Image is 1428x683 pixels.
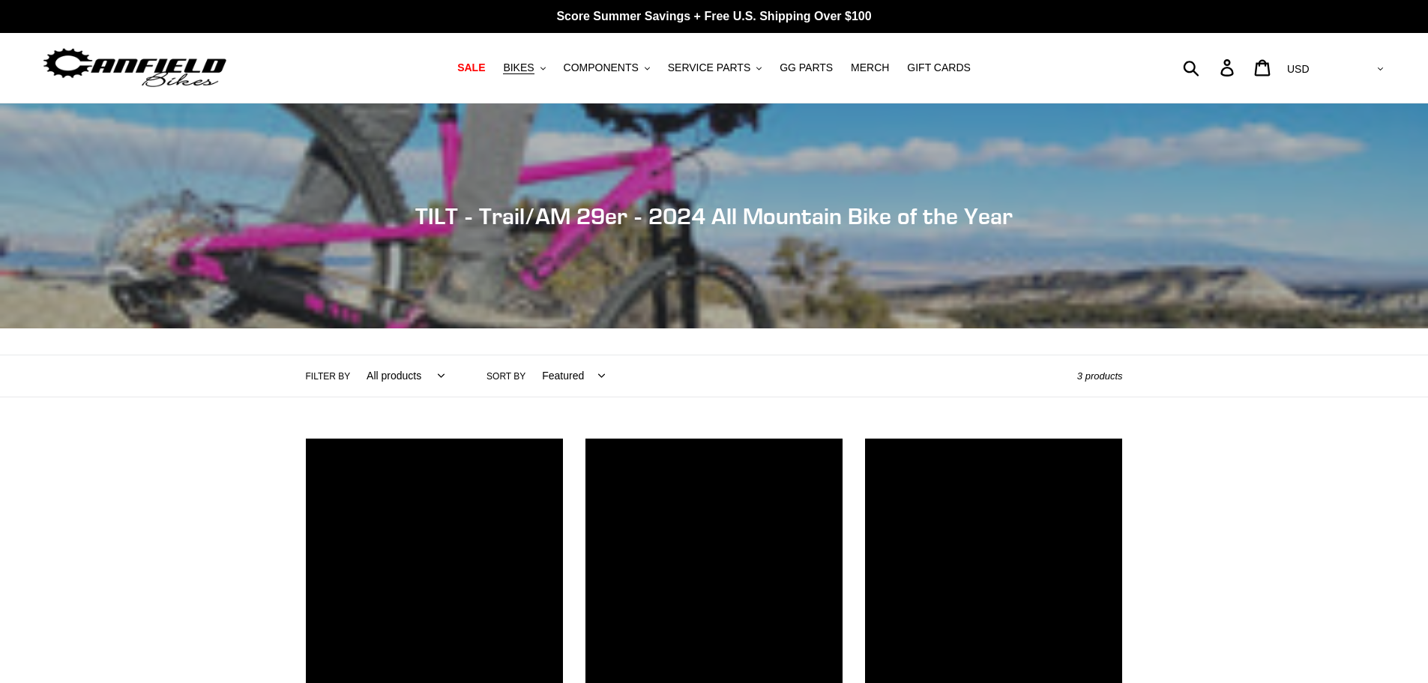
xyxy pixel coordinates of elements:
input: Search [1191,51,1229,84]
a: SALE [450,58,492,78]
span: SERVICE PARTS [668,61,750,74]
a: MERCH [843,58,897,78]
span: GIFT CARDS [907,61,971,74]
span: 3 products [1077,370,1123,382]
button: BIKES [495,58,552,78]
span: MERCH [851,61,889,74]
label: Filter by [306,370,351,383]
button: SERVICE PARTS [660,58,769,78]
button: COMPONENTS [556,58,657,78]
span: BIKES [503,61,534,74]
span: TILT - Trail/AM 29er - 2024 All Mountain Bike of the Year [415,202,1013,229]
a: GIFT CARDS [900,58,978,78]
span: COMPONENTS [564,61,639,74]
img: Canfield Bikes [41,44,229,91]
label: Sort by [486,370,525,383]
a: GG PARTS [772,58,840,78]
span: GG PARTS [780,61,833,74]
span: SALE [457,61,485,74]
